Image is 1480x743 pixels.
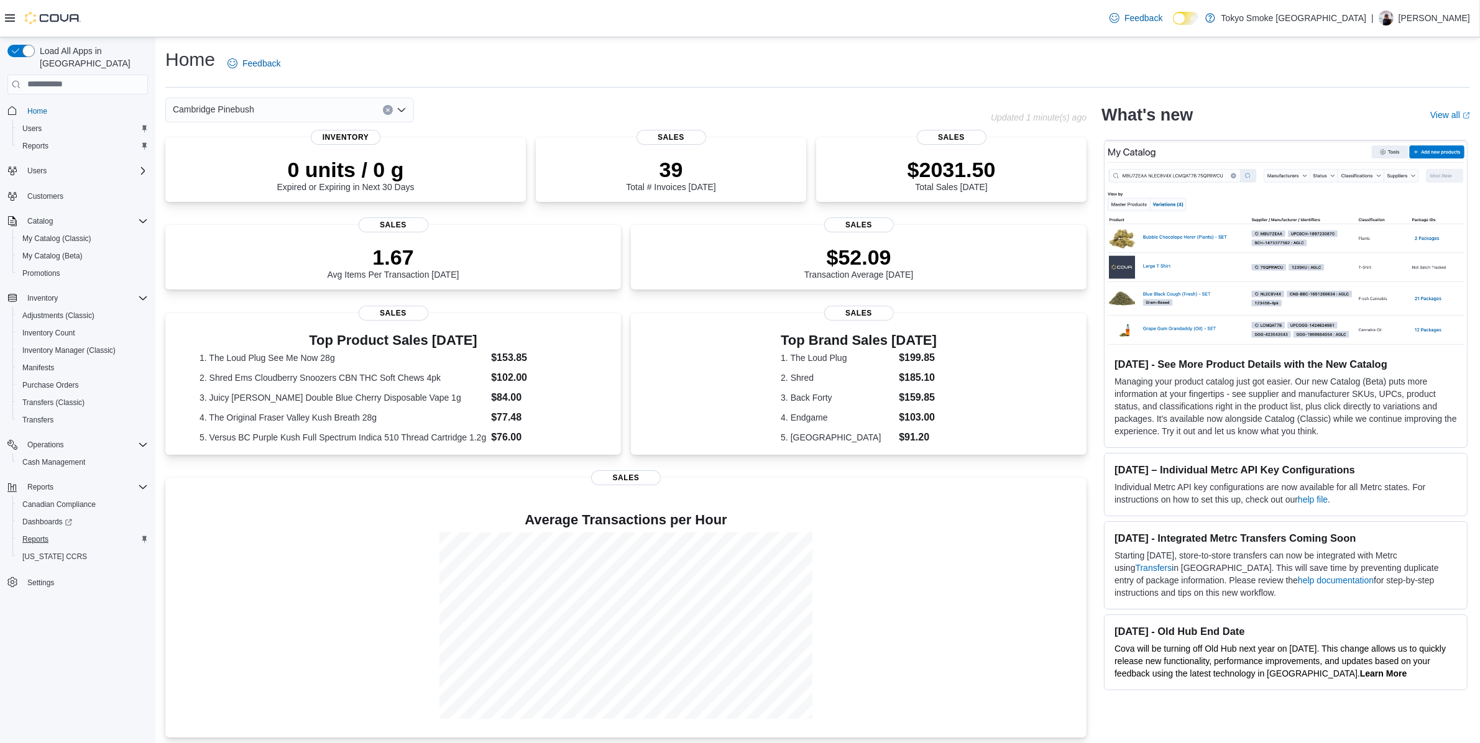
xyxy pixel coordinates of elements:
a: Reports [17,532,53,547]
dd: $91.20 [899,430,937,445]
span: Washington CCRS [17,549,148,564]
span: Reports [17,532,148,547]
a: Transfers [1136,563,1172,573]
a: Dashboards [17,514,77,529]
a: Dashboards [12,513,153,531]
input: Dark Mode [1173,12,1199,25]
p: 0 units / 0 g [277,157,415,182]
button: Customers [2,187,153,205]
a: View allExternal link [1430,110,1470,120]
h3: [DATE] – Individual Metrc API Key Configurations [1115,463,1457,476]
dt: 5. [GEOGRAPHIC_DATA] [781,431,894,444]
dd: $77.48 [491,410,587,425]
span: Settings [22,574,148,590]
span: Dashboards [22,517,72,527]
a: Transfers (Classic) [17,395,90,410]
span: Transfers [17,413,148,427]
button: Home [2,102,153,120]
dd: $199.85 [899,350,937,365]
a: My Catalog (Classic) [17,231,96,246]
h3: [DATE] - See More Product Details with the New Catalog [1115,358,1457,370]
button: Reports [22,480,58,495]
span: Sales [637,130,706,145]
a: Reports [17,139,53,153]
span: Reports [22,534,48,544]
p: Starting [DATE], store-to-store transfers can now be integrated with Metrc using in [GEOGRAPHIC_D... [1115,549,1457,599]
button: Canadian Compliance [12,496,153,513]
p: Individual Metrc API key configurations are now available for all Metrc states. For instructions ... [1115,481,1457,506]
p: Tokyo Smoke [GEOGRAPHIC_DATA] [1221,11,1367,25]
button: Clear input [383,105,393,115]
span: Promotions [22,268,60,278]
span: Reports [22,480,148,495]
dt: 1. The Loud Plug [781,352,894,364]
span: Inventory [22,291,148,306]
a: Purchase Orders [17,378,84,393]
span: Dashboards [17,514,148,529]
p: 39 [626,157,715,182]
span: Canadian Compliance [22,499,96,509]
button: Reports [2,478,153,496]
span: Inventory [27,293,58,303]
img: Cova [25,12,81,24]
dt: 3. Juicy [PERSON_NAME] Double Blue Cherry Disposable Vape 1g [200,391,486,404]
span: My Catalog (Beta) [17,248,148,263]
a: My Catalog (Beta) [17,248,88,263]
button: Catalog [2,212,153,230]
h3: Top Product Sales [DATE] [200,333,587,348]
button: Users [22,163,52,178]
span: Canadian Compliance [17,497,148,512]
span: Operations [27,440,64,450]
nav: Complex example [7,97,148,624]
svg: External link [1463,112,1470,119]
a: Inventory Manager (Classic) [17,343,121,358]
dd: $153.85 [491,350,587,365]
span: Catalog [27,216,53,226]
a: Cash Management [17,455,90,470]
span: Load All Apps in [GEOGRAPHIC_DATA] [35,45,148,70]
button: Inventory Manager (Classic) [12,342,153,359]
span: Users [22,124,42,134]
span: Home [22,103,148,119]
div: Transaction Average [DATE] [804,245,914,280]
p: Managing your product catalog just got easier. Our new Catalog (Beta) puts more information at yo... [1115,375,1457,437]
span: Feedback [242,57,280,70]
span: Inventory Count [22,328,75,338]
span: Customers [22,188,148,204]
div: Total Sales [DATE] [908,157,996,192]
button: Operations [22,437,69,452]
p: | [1371,11,1374,25]
button: Catalog [22,214,58,229]
span: Users [22,163,148,178]
span: Adjustments (Classic) [17,308,148,323]
dt: 5. Versus BC Purple Kush Full Spectrum Indica 510 Thread Cartridge 1.2g [200,431,486,444]
button: Reports [12,531,153,548]
button: My Catalog (Classic) [12,230,153,247]
div: Glenn Cook [1379,11,1394,25]
dd: $159.85 [899,390,937,405]
a: [US_STATE] CCRS [17,549,92,564]
a: Transfers [17,413,58,427]
a: Customers [22,189,68,204]
span: Settings [27,578,54,588]
span: Cash Management [22,457,85,467]
dt: 4. The Original Fraser Valley Kush Breath 28g [200,411,486,424]
span: Home [27,106,47,116]
button: Users [12,120,153,137]
span: Manifests [17,360,148,375]
dt: 2. Shred [781,371,894,384]
dt: 4. Endgame [781,411,894,424]
button: Transfers (Classic) [12,394,153,411]
span: Transfers (Classic) [17,395,148,410]
button: Adjustments (Classic) [12,307,153,324]
button: Inventory [22,291,63,306]
dd: $102.00 [491,370,587,385]
span: Adjustments (Classic) [22,311,94,321]
span: Users [17,121,148,136]
button: Operations [2,436,153,454]
dd: $185.10 [899,370,937,385]
span: My Catalog (Classic) [22,234,91,244]
span: Inventory Manager (Classic) [17,343,148,358]
span: Cova will be turning off Old Hub next year on [DATE]. This change allows us to quickly release ne... [1115,644,1446,678]
button: Users [2,162,153,180]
